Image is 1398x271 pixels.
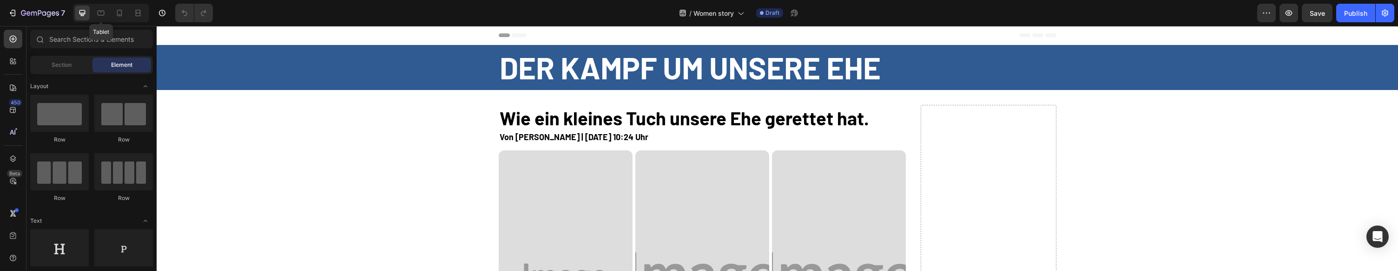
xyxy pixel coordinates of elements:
[993,32,1013,52] button: Kontomenü öffnen
[111,61,132,69] span: Element
[696,26,744,58] a: Jetzt kaufen
[157,26,1398,271] iframe: Design area
[138,79,153,94] span: Toggle open
[9,99,22,106] div: 450
[823,36,898,47] span: Rückerstattungsrichtlinie
[94,194,153,202] div: Row
[1013,32,1034,52] button: Warenkorb öffnen Artikel im Warenkorb insgesamt: 0
[342,79,749,105] h2: Wie ein kleines Tuch unsere Ehe gerettet hat.
[689,8,692,18] span: /
[7,170,22,177] div: Beta
[742,6,769,13] a: Shop Now
[748,36,814,47] span: Versandbedingungen
[30,82,48,90] span: Layout
[175,4,213,22] div: Undo/Redo
[30,194,89,202] div: Row
[700,36,739,47] span: Jetzt kaufen
[52,61,72,69] span: Section
[1310,9,1325,17] span: Save
[693,8,734,18] span: Women story
[342,105,749,117] h2: Von [PERSON_NAME] | [DATE] 10:24 Uhr
[765,9,779,17] span: Draft
[908,36,971,47] span: Servicebedingungen
[1336,4,1375,22] button: Publish
[30,135,89,144] div: Row
[4,4,69,22] button: 7
[61,7,65,19] p: 7
[973,32,994,52] button: Suche öffnen
[138,213,153,228] span: Toggle open
[1302,4,1332,22] button: Save
[94,135,153,144] div: Row
[30,217,42,225] span: Text
[1366,226,1389,248] div: Open Intercom Messenger
[1344,8,1367,18] div: Publish
[30,30,153,48] input: Search Sections & Elements
[744,26,818,58] a: Versandbedingungen
[903,26,976,58] a: Servicebedingungen
[818,26,903,58] a: Rückerstattungsrichtlinie
[541,7,857,13] p: New Breath & Break Delay Wipes are live.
